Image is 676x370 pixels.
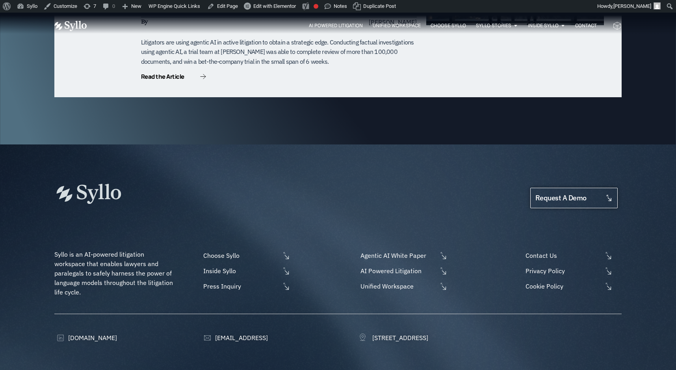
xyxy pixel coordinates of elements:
span: Inside Syllo [201,266,280,276]
a: Press Inquiry [201,281,290,291]
span: [EMAIL_ADDRESS] [213,333,268,342]
a: Contact [575,22,597,29]
span: Privacy Policy [524,266,602,276]
a: Choose Syllo [431,22,466,29]
a: AI Powered Litigation [358,266,448,276]
a: [DOMAIN_NAME] [54,333,117,342]
a: Contact Us [524,251,622,260]
span: Cookie Policy [524,281,602,291]
span: Unified Workspace [358,281,437,291]
span: Choose Syllo [201,251,280,260]
span: [PERSON_NAME] [613,3,651,9]
span: Read the Article [141,74,184,80]
a: Read the Article [141,74,206,81]
div: Focus keyphrase not set [314,4,318,9]
span: Contact Us [524,251,602,260]
img: Vector [54,21,87,31]
a: Inside Syllo [528,22,559,29]
span: [STREET_ADDRESS] [370,333,428,342]
a: [EMAIL_ADDRESS] [201,333,268,342]
a: Choose Syllo [201,251,290,260]
a: Syllo Stories [476,22,511,29]
span: request a demo [535,194,587,202]
a: AI Powered Litigation [309,22,363,29]
a: request a demo [530,188,618,209]
span: Agentic AI White Paper [358,251,437,260]
span: [DOMAIN_NAME] [66,333,117,342]
a: Unified Workspace [373,22,421,29]
span: Syllo is an AI-powered litigation workspace that enables lawyers and paralegals to safely harness... [54,250,175,296]
span: AI Powered Litigation [358,266,437,276]
div: Litigators are using agentic AI in active litigation to obtain a strategic edge. Conducting factu... [141,37,417,67]
nav: Menu [102,22,597,30]
a: Agentic AI White Paper [358,251,448,260]
a: Cookie Policy [524,281,622,291]
a: Privacy Policy [524,266,622,276]
span: Press Inquiry [201,281,280,291]
div: Menu Toggle [102,22,597,30]
a: [STREET_ADDRESS] [358,333,428,342]
span: Edit with Elementor [253,3,296,9]
a: Inside Syllo [201,266,290,276]
a: Unified Workspace [358,281,448,291]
